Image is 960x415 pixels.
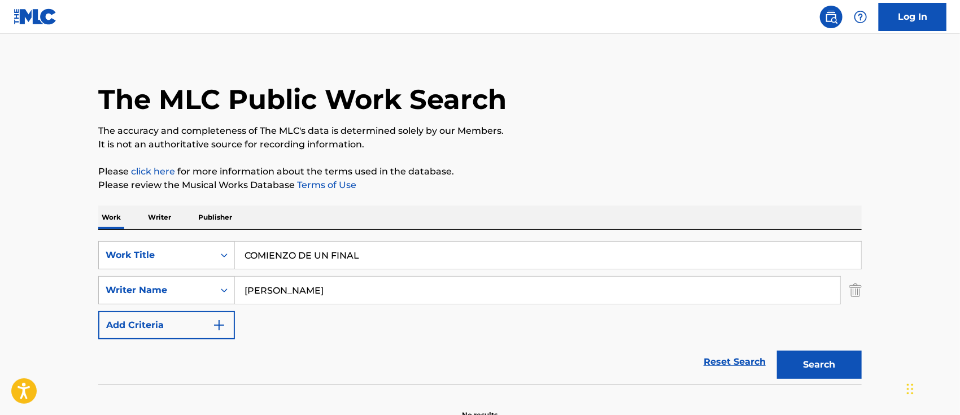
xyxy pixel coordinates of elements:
iframe: Chat Widget [904,361,960,415]
p: It is not an authoritative source for recording information. [98,138,862,151]
div: Work Title [106,248,207,262]
button: Add Criteria [98,311,235,339]
img: Delete Criterion [849,276,862,304]
button: Search [777,351,862,379]
p: Writer [145,206,174,229]
img: help [854,10,867,24]
form: Search Form [98,241,862,385]
div: Writer Name [106,283,207,297]
a: Terms of Use [295,180,356,190]
a: click here [131,166,175,177]
h1: The MLC Public Work Search [98,82,507,116]
a: Public Search [820,6,843,28]
img: search [824,10,838,24]
p: Please review the Musical Works Database [98,178,862,192]
a: Log In [879,3,946,31]
a: Reset Search [698,350,771,374]
p: Work [98,206,124,229]
img: MLC Logo [14,8,57,25]
div: Widget de chat [904,361,960,415]
img: 9d2ae6d4665cec9f34b9.svg [212,318,226,332]
p: Publisher [195,206,235,229]
p: The accuracy and completeness of The MLC's data is determined solely by our Members. [98,124,862,138]
p: Please for more information about the terms used in the database. [98,165,862,178]
div: Help [849,6,872,28]
div: Arrastrar [907,372,914,406]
